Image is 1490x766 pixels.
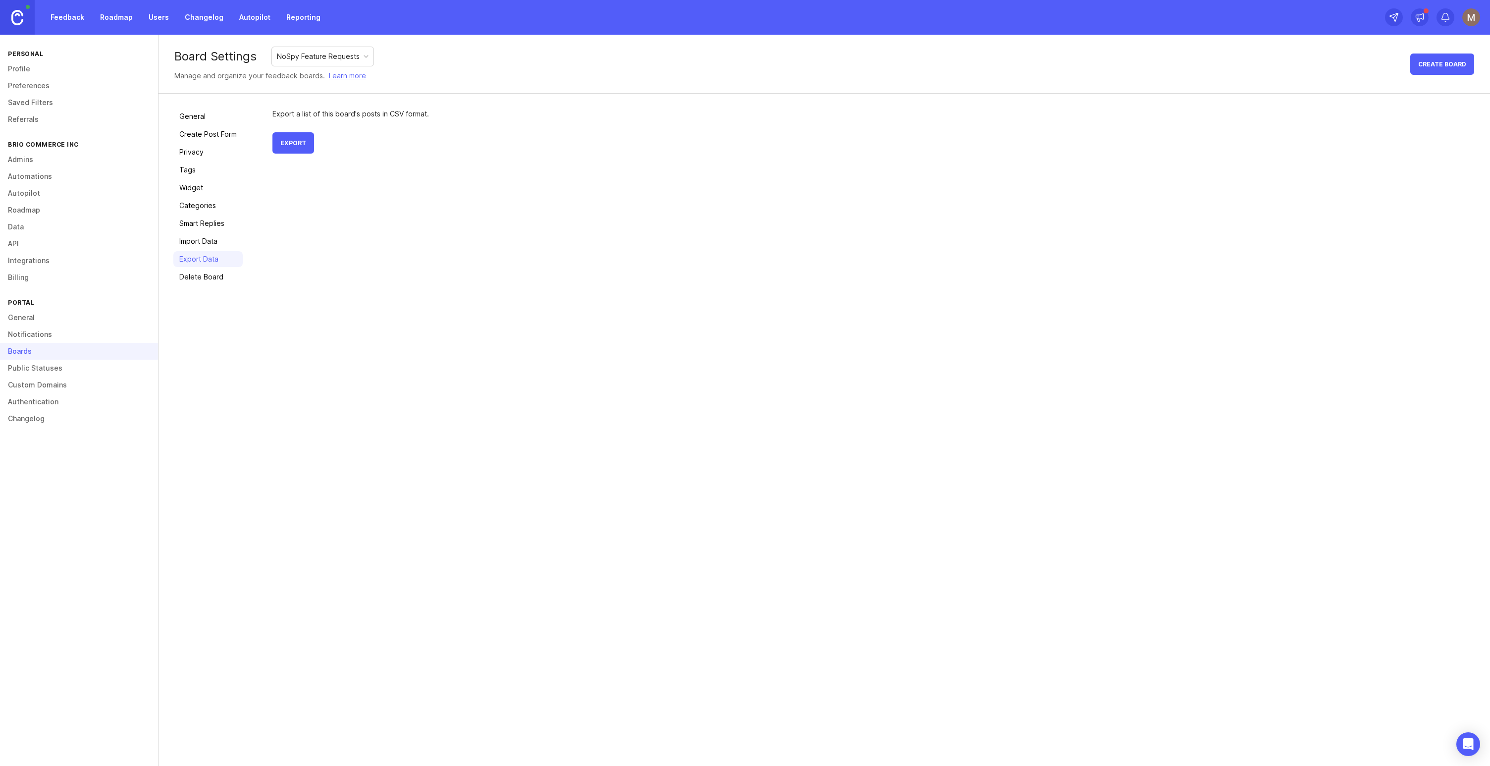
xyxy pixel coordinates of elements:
a: Import Data [173,233,243,249]
a: Create Post Form [173,126,243,142]
a: General [173,109,243,124]
span: Create Board [1418,60,1466,68]
a: Categories [173,198,243,214]
span: Export [280,139,306,147]
div: NoSpy Feature Requests [277,51,360,62]
a: Roadmap [94,8,139,26]
a: Reporting [280,8,326,26]
a: Widget [173,180,243,196]
a: Smart Replies [173,216,243,231]
a: Privacy [173,144,243,160]
a: Export Data [173,251,243,267]
img: Canny Home [11,10,23,25]
div: Board Settings [174,51,257,62]
a: Autopilot [233,8,276,26]
button: Export [272,132,314,154]
a: Feedback [45,8,90,26]
a: Tags [173,162,243,178]
a: Changelog [179,8,229,26]
a: Users [143,8,175,26]
img: Mauricio André Cinelli [1462,8,1480,26]
button: Create Board [1410,54,1474,75]
a: Delete Board [173,269,243,285]
div: Export a list of this board's posts in CSV format. [272,109,429,119]
div: Manage and organize your feedback boards. [174,70,366,81]
div: Open Intercom Messenger [1456,732,1480,756]
a: Learn more [329,70,366,81]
